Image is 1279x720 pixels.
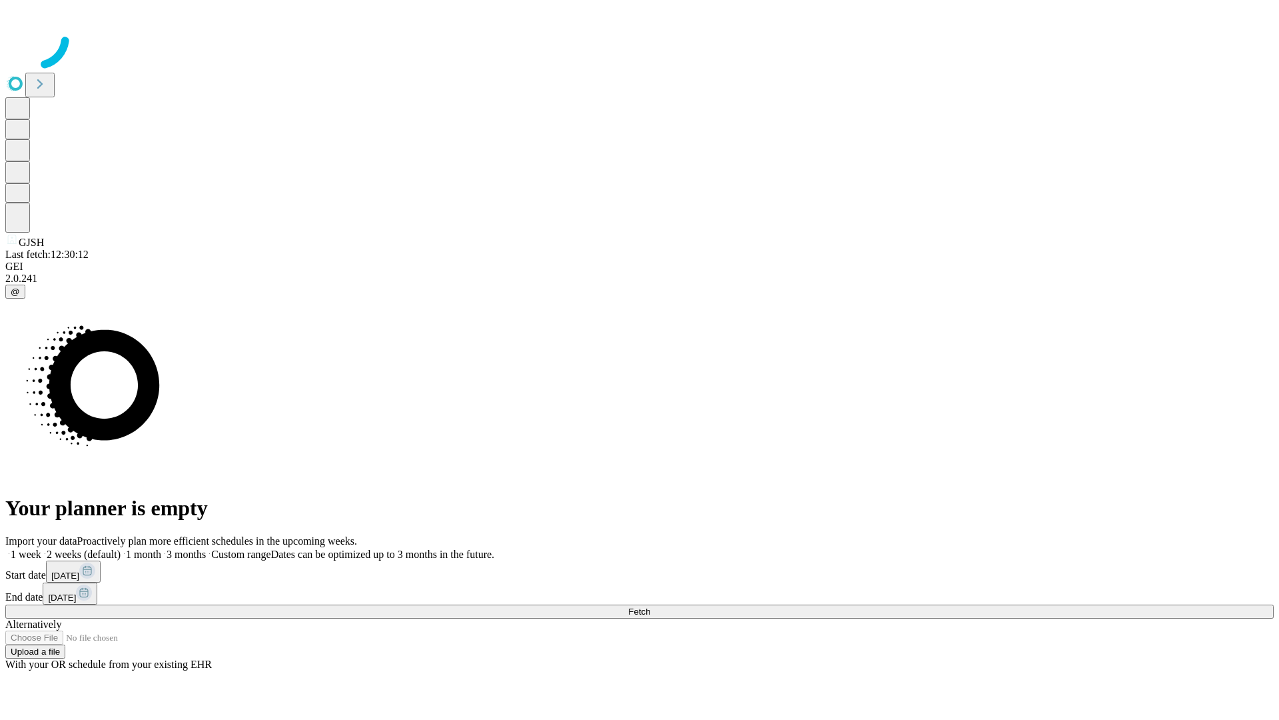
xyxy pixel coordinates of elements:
[126,549,161,560] span: 1 month
[48,593,76,603] span: [DATE]
[5,619,61,630] span: Alternatively
[77,535,357,547] span: Proactively plan more efficient schedules in the upcoming weeks.
[5,659,212,670] span: With your OR schedule from your existing EHR
[5,605,1274,619] button: Fetch
[5,285,25,299] button: @
[167,549,206,560] span: 3 months
[5,249,89,260] span: Last fetch: 12:30:12
[5,535,77,547] span: Import your data
[47,549,121,560] span: 2 weeks (default)
[5,645,65,659] button: Upload a file
[11,287,20,297] span: @
[5,583,1274,605] div: End date
[5,561,1274,583] div: Start date
[19,237,44,248] span: GJSH
[5,273,1274,285] div: 2.0.241
[628,607,650,617] span: Fetch
[5,261,1274,273] div: GEI
[5,496,1274,521] h1: Your planner is empty
[11,549,41,560] span: 1 week
[43,583,97,605] button: [DATE]
[46,561,101,583] button: [DATE]
[271,549,494,560] span: Dates can be optimized up to 3 months in the future.
[211,549,270,560] span: Custom range
[51,571,79,581] span: [DATE]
